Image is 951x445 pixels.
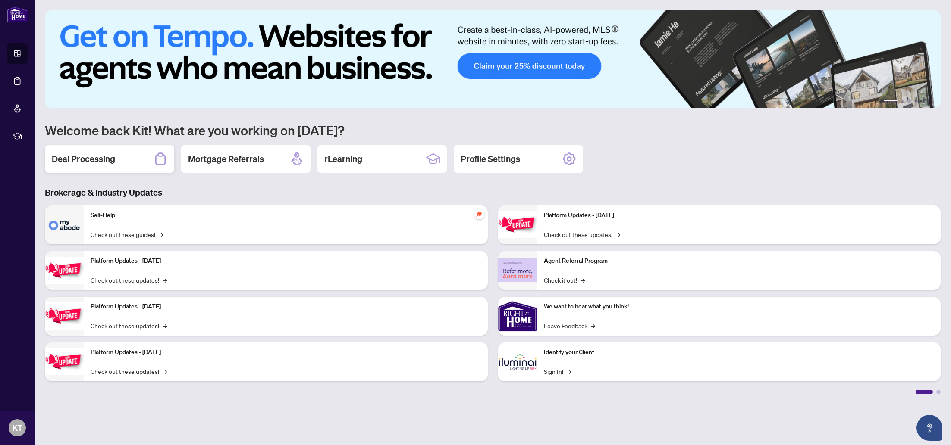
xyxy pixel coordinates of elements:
[591,321,595,330] span: →
[474,209,484,219] span: pushpin
[45,205,84,244] img: Self-Help
[929,100,932,103] button: 6
[45,302,84,330] img: Platform Updates - July 21, 2025
[91,256,481,266] p: Platform Updates - [DATE]
[544,256,934,266] p: Agent Referral Program
[544,302,934,311] p: We want to hear what you think!
[581,275,585,285] span: →
[544,211,934,220] p: Platform Updates - [DATE]
[163,321,167,330] span: →
[159,230,163,239] span: →
[461,153,520,165] h2: Profile Settings
[45,348,84,375] img: Platform Updates - July 8, 2025
[908,100,911,103] button: 3
[13,422,22,434] span: KT
[45,257,84,284] img: Platform Updates - September 16, 2025
[91,367,167,376] a: Check out these updates!→
[915,100,918,103] button: 4
[544,321,595,330] a: Leave Feedback→
[324,153,362,165] h2: rLearning
[498,342,537,381] img: Identify your Client
[544,367,571,376] a: Sign In!→
[91,275,167,285] a: Check out these updates!→
[45,122,941,138] h1: Welcome back Kit! What are you working on [DATE]?
[188,153,264,165] h2: Mortgage Referrals
[498,258,537,282] img: Agent Referral Program
[45,187,941,199] h3: Brokerage & Industry Updates
[544,348,934,357] p: Identify your Client
[567,367,571,376] span: →
[52,153,115,165] h2: Deal Processing
[616,230,620,239] span: →
[91,321,167,330] a: Check out these updates!→
[7,6,28,22] img: logo
[91,230,163,239] a: Check out these guides!→
[544,230,620,239] a: Check out these updates!→
[163,275,167,285] span: →
[916,415,942,441] button: Open asap
[45,10,941,108] img: Slide 0
[884,100,898,103] button: 1
[544,275,585,285] a: Check it out!→
[91,302,481,311] p: Platform Updates - [DATE]
[163,367,167,376] span: →
[91,348,481,357] p: Platform Updates - [DATE]
[498,211,537,238] img: Platform Updates - June 23, 2025
[922,100,925,103] button: 5
[901,100,904,103] button: 2
[498,297,537,336] img: We want to hear what you think!
[91,211,481,220] p: Self-Help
